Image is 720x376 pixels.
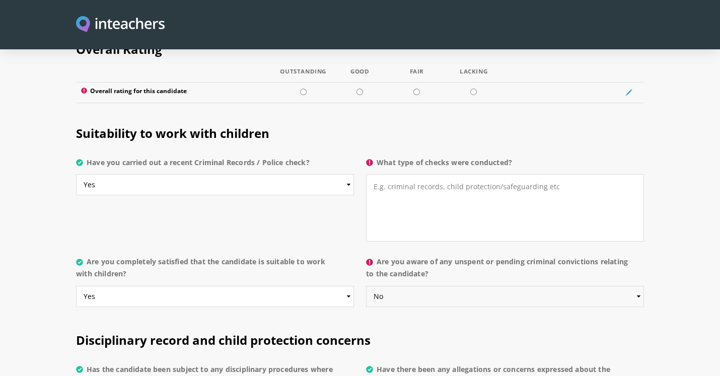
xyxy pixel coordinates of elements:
a: Visit this site's homepage [76,16,165,34]
label: What type of checks were conducted? [366,157,644,175]
label: Overall rating for this candidate [81,88,270,98]
img: Inteachers [76,16,165,34]
span: Suitability to work with children [76,125,269,141]
label: Are you completely satisfied that the candidate is suitable to work with children? [76,256,354,286]
th: Good [332,68,389,83]
label: Are you aware of any unspent or pending criminal convictions relating to the candidate? [366,256,644,286]
label: Have you carried out a recent Criminal Records / Police check? [76,157,354,175]
span: Disciplinary record and child protection concerns [76,332,371,348]
th: Lacking [445,68,502,83]
th: Fair [388,68,445,83]
th: Outstanding [275,68,332,83]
